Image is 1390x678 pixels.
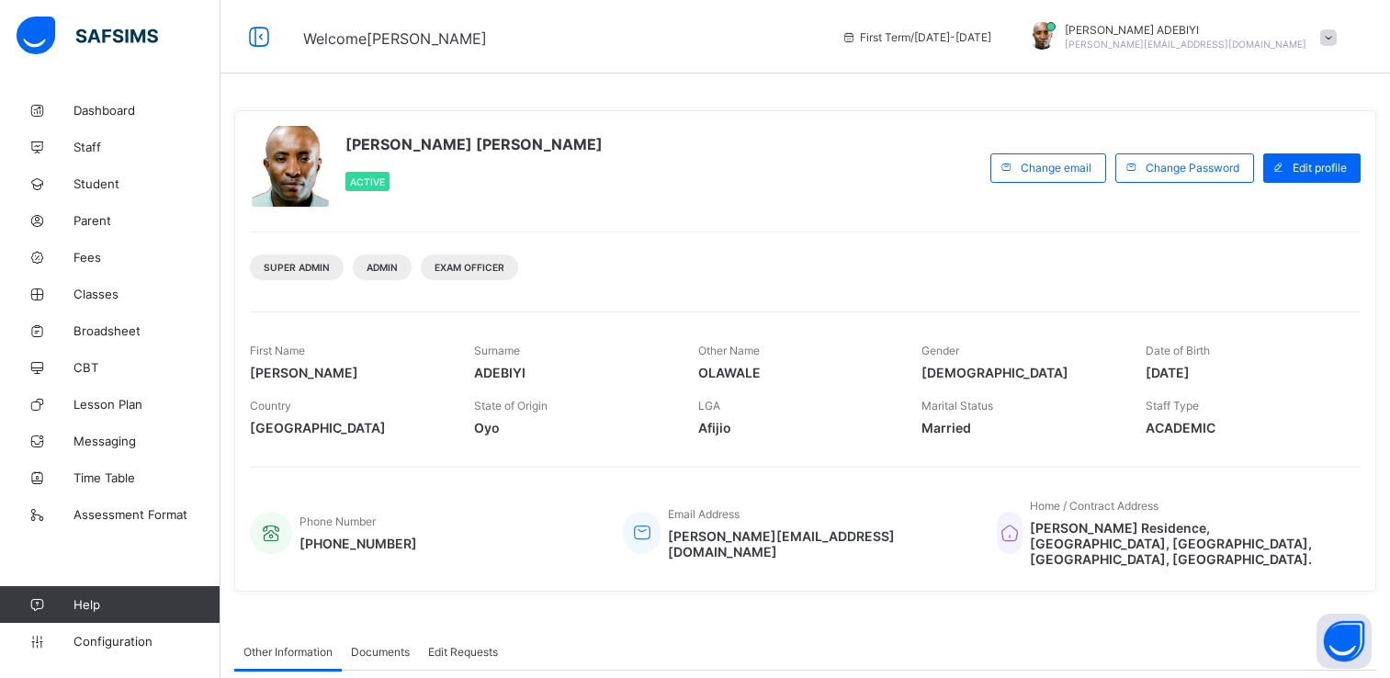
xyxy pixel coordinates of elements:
[435,262,504,273] span: Exam Officer
[668,507,740,521] span: Email Address
[698,365,895,380] span: OLAWALE
[73,360,220,375] span: CBT
[250,365,446,380] span: [PERSON_NAME]
[428,645,498,659] span: Edit Requests
[698,344,760,357] span: Other Name
[73,634,220,649] span: Configuration
[367,262,398,273] span: Admin
[299,536,417,551] span: [PHONE_NUMBER]
[474,365,671,380] span: ADEBIYI
[351,645,410,659] span: Documents
[1021,161,1091,175] span: Change email
[921,344,959,357] span: Gender
[1146,344,1210,357] span: Date of Birth
[73,103,220,118] span: Dashboard
[1317,614,1372,669] button: Open asap
[1065,39,1306,50] span: [PERSON_NAME][EMAIL_ADDRESS][DOMAIN_NAME]
[1146,399,1199,412] span: Staff Type
[250,420,446,435] span: [GEOGRAPHIC_DATA]
[921,420,1118,435] span: Married
[73,287,220,301] span: Classes
[842,30,991,44] span: session/term information
[250,344,305,357] span: First Name
[73,213,220,228] span: Parent
[73,176,220,191] span: Student
[921,365,1118,380] span: [DEMOGRAPHIC_DATA]
[1010,22,1346,52] div: ALEXANDERADEBIYI
[474,399,548,412] span: State of Origin
[1030,499,1158,513] span: Home / Contract Address
[668,528,968,559] span: [PERSON_NAME][EMAIL_ADDRESS][DOMAIN_NAME]
[1146,161,1239,175] span: Change Password
[698,420,895,435] span: Afijio
[73,470,220,485] span: Time Table
[264,262,330,273] span: Super Admin
[73,507,220,522] span: Assessment Format
[250,399,291,412] span: Country
[1065,23,1306,37] span: [PERSON_NAME] ADEBIYI
[243,645,333,659] span: Other Information
[1030,520,1342,567] span: [PERSON_NAME] Residence, [GEOGRAPHIC_DATA], [GEOGRAPHIC_DATA], [GEOGRAPHIC_DATA], [GEOGRAPHIC_DATA].
[350,176,385,187] span: Active
[345,135,603,153] span: [PERSON_NAME] [PERSON_NAME]
[73,323,220,338] span: Broadsheet
[73,140,220,154] span: Staff
[1146,365,1342,380] span: [DATE]
[921,399,993,412] span: Marital Status
[698,399,720,412] span: LGA
[474,344,520,357] span: Surname
[474,420,671,435] span: Oyo
[303,29,487,48] span: Welcome [PERSON_NAME]
[73,434,220,448] span: Messaging
[73,250,220,265] span: Fees
[299,514,376,528] span: Phone Number
[73,597,220,612] span: Help
[17,17,158,55] img: safsims
[1146,420,1342,435] span: ACADEMIC
[1293,161,1347,175] span: Edit profile
[73,397,220,412] span: Lesson Plan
